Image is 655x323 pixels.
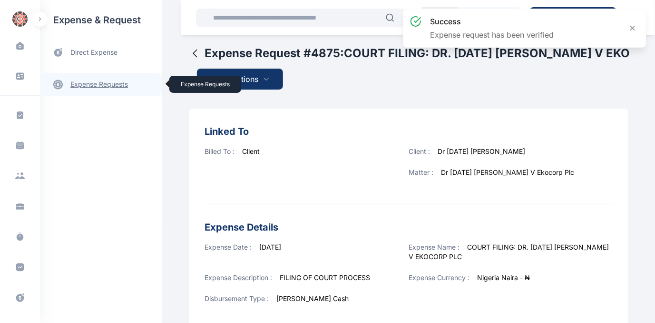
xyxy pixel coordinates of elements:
[409,243,609,261] span: COURT FILING: DR. [DATE] [PERSON_NAME] V EKOCORP PLC
[478,273,530,282] span: Nigeria Naira - ₦
[280,273,370,282] span: FILING OF COURT PROCESS
[430,29,554,40] p: Expense request has been verified
[40,73,162,96] a: expense requests
[70,48,117,58] span: direct expense
[276,294,349,303] span: [PERSON_NAME] Cash
[205,273,272,282] span: Expense Description :
[259,243,281,251] span: [DATE]
[409,273,470,282] span: Expense Currency :
[242,147,260,155] span: Client
[205,243,252,251] span: Expense Date :
[40,65,162,96] div: expense requestsexpense requests
[441,168,575,176] span: Dr [DATE] [PERSON_NAME] V Ekocorp Plc
[40,40,162,65] a: direct expense
[205,220,613,235] h3: Expense Details
[210,73,259,85] span: More Options
[409,147,430,155] span: Client :
[205,124,613,139] h3: Linked To
[430,16,554,27] h3: success
[409,243,460,251] span: Expense Name :
[205,294,269,303] span: Disbursement Type :
[409,168,434,176] span: Matter :
[438,147,526,155] span: Dr [DATE] [PERSON_NAME]
[205,147,235,155] span: Billed To :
